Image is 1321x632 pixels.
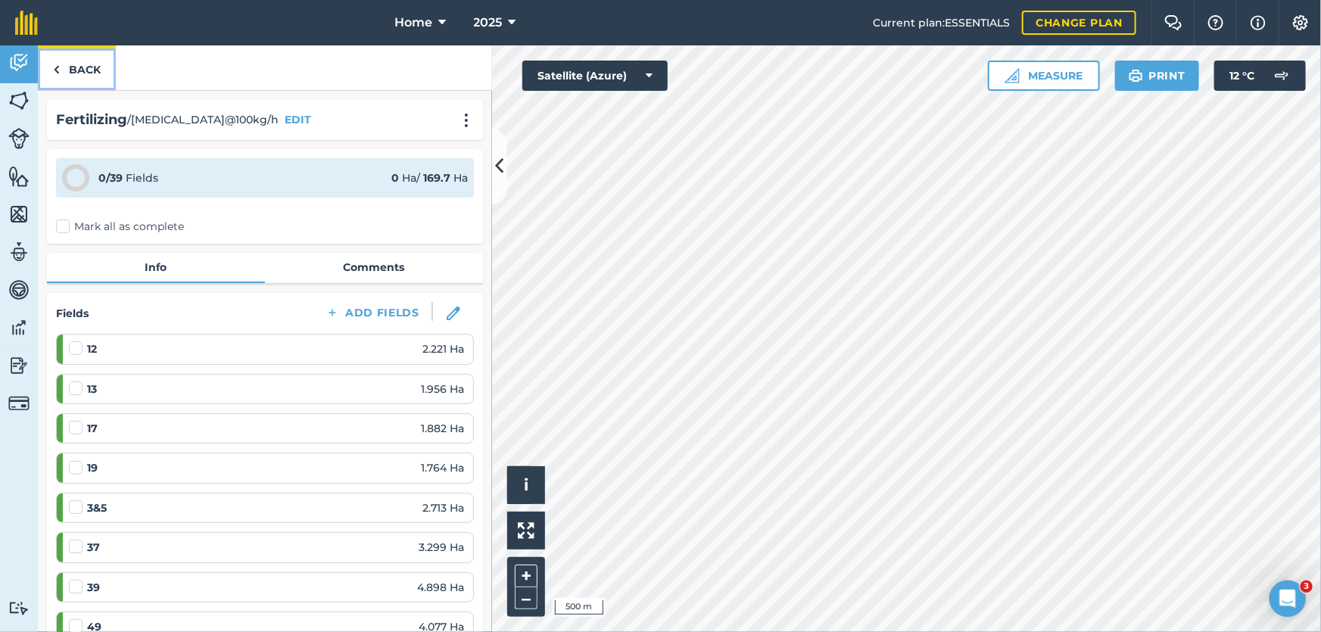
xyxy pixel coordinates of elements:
[8,354,30,377] img: svg+xml;base64,PD94bWwgdmVyc2lvbj0iMS4wIiBlbmNvZGluZz0idXRmLTgiPz4KPCEtLSBHZW5lcmF0b3I6IEFkb2JlIE...
[8,316,30,339] img: svg+xml;base64,PD94bWwgdmVyc2lvbj0iMS4wIiBlbmNvZGluZz0idXRmLTgiPz4KPCEtLSBHZW5lcmF0b3I6IEFkb2JlIE...
[421,381,464,397] span: 1.956 Ha
[87,420,98,437] strong: 17
[47,253,265,282] a: Info
[524,475,528,494] span: i
[8,203,30,226] img: svg+xml;base64,PHN2ZyB4bWxucz0iaHR0cDovL3d3dy53My5vcmcvMjAwMC9zdmciIHdpZHRoPSI1NiIgaGVpZ2h0PSI2MC...
[127,111,279,128] span: / [MEDICAL_DATA]@100kg/h
[8,89,30,112] img: svg+xml;base64,PHN2ZyB4bWxucz0iaHR0cDovL3d3dy53My5vcmcvMjAwMC9zdmciIHdpZHRoPSI1NiIgaGVpZ2h0PSI2MC...
[1005,68,1020,83] img: Ruler icon
[457,113,475,128] img: svg+xml;base64,PHN2ZyB4bWxucz0iaHR0cDovL3d3dy53My5vcmcvMjAwMC9zdmciIHdpZHRoPSIyMCIgaGVpZ2h0PSIyNC...
[8,393,30,414] img: svg+xml;base64,PD94bWwgdmVyc2lvbj0iMS4wIiBlbmNvZGluZz0idXRmLTgiPz4KPCEtLSBHZW5lcmF0b3I6IEFkb2JlIE...
[422,341,464,357] span: 2.221 Ha
[8,241,30,263] img: svg+xml;base64,PD94bWwgdmVyc2lvbj0iMS4wIiBlbmNvZGluZz0idXRmLTgiPz4KPCEtLSBHZW5lcmF0b3I6IEFkb2JlIE...
[421,459,464,476] span: 1.764 Ha
[1291,15,1310,30] img: A cog icon
[421,420,464,437] span: 1.882 Ha
[1129,67,1143,85] img: svg+xml;base64,PHN2ZyB4bWxucz0iaHR0cDovL3d3dy53My5vcmcvMjAwMC9zdmciIHdpZHRoPSIxOSIgaGVpZ2h0PSIyNC...
[1214,61,1306,91] button: 12 °C
[56,305,89,322] h4: Fields
[38,45,116,90] a: Back
[285,111,311,128] button: EDIT
[1022,11,1136,35] a: Change plan
[522,61,668,91] button: Satellite (Azure)
[391,170,468,186] div: Ha / Ha
[313,302,432,323] button: Add Fields
[518,522,534,539] img: Four arrows, one pointing top left, one top right, one bottom right and the last bottom left
[8,165,30,188] img: svg+xml;base64,PHN2ZyB4bWxucz0iaHR0cDovL3d3dy53My5vcmcvMjAwMC9zdmciIHdpZHRoPSI1NiIgaGVpZ2h0PSI2MC...
[1266,61,1297,91] img: svg+xml;base64,PD94bWwgdmVyc2lvbj0iMS4wIiBlbmNvZGluZz0idXRmLTgiPz4KPCEtLSBHZW5lcmF0b3I6IEFkb2JlIE...
[87,579,100,596] strong: 39
[87,539,100,556] strong: 37
[474,14,503,32] span: 2025
[417,579,464,596] span: 4.898 Ha
[87,381,97,397] strong: 13
[447,307,460,320] img: svg+xml;base64,PHN2ZyB3aWR0aD0iMTgiIGhlaWdodD0iMTgiIHZpZXdCb3g9IjAgMCAxOCAxOCIgZmlsbD0ibm9uZSIgeG...
[1301,581,1313,593] span: 3
[87,500,107,516] strong: 3&5
[515,587,537,609] button: –
[1115,61,1200,91] button: Print
[98,171,123,185] strong: 0 / 39
[395,14,433,32] span: Home
[515,565,537,587] button: +
[53,61,60,79] img: svg+xml;base64,PHN2ZyB4bWxucz0iaHR0cDovL3d3dy53My5vcmcvMjAwMC9zdmciIHdpZHRoPSI5IiBoZWlnaHQ9IjI0Ii...
[98,170,158,186] div: Fields
[8,279,30,301] img: svg+xml;base64,PD94bWwgdmVyc2lvbj0iMS4wIiBlbmNvZGluZz0idXRmLTgiPz4KPCEtLSBHZW5lcmF0b3I6IEFkb2JlIE...
[87,459,98,476] strong: 19
[988,61,1100,91] button: Measure
[391,171,399,185] strong: 0
[1270,581,1306,617] iframe: Intercom live chat
[1229,61,1254,91] span: 12 ° C
[1251,14,1266,32] img: svg+xml;base64,PHN2ZyB4bWxucz0iaHR0cDovL3d3dy53My5vcmcvMjAwMC9zdmciIHdpZHRoPSIxNyIgaGVpZ2h0PSIxNy...
[8,51,30,74] img: svg+xml;base64,PD94bWwgdmVyc2lvbj0iMS4wIiBlbmNvZGluZz0idXRmLTgiPz4KPCEtLSBHZW5lcmF0b3I6IEFkb2JlIE...
[1207,15,1225,30] img: A question mark icon
[8,601,30,615] img: svg+xml;base64,PD94bWwgdmVyc2lvbj0iMS4wIiBlbmNvZGluZz0idXRmLTgiPz4KPCEtLSBHZW5lcmF0b3I6IEFkb2JlIE...
[265,253,483,282] a: Comments
[87,341,97,357] strong: 12
[422,500,464,516] span: 2.713 Ha
[423,171,450,185] strong: 169.7
[507,466,545,504] button: i
[56,219,184,235] label: Mark all as complete
[56,109,127,131] h2: Fertilizing
[419,539,464,556] span: 3.299 Ha
[8,128,30,149] img: svg+xml;base64,PD94bWwgdmVyc2lvbj0iMS4wIiBlbmNvZGluZz0idXRmLTgiPz4KPCEtLSBHZW5lcmF0b3I6IEFkb2JlIE...
[1164,15,1182,30] img: Two speech bubbles overlapping with the left bubble in the forefront
[15,11,38,35] img: fieldmargin Logo
[873,14,1010,31] span: Current plan : ESSENTIALS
